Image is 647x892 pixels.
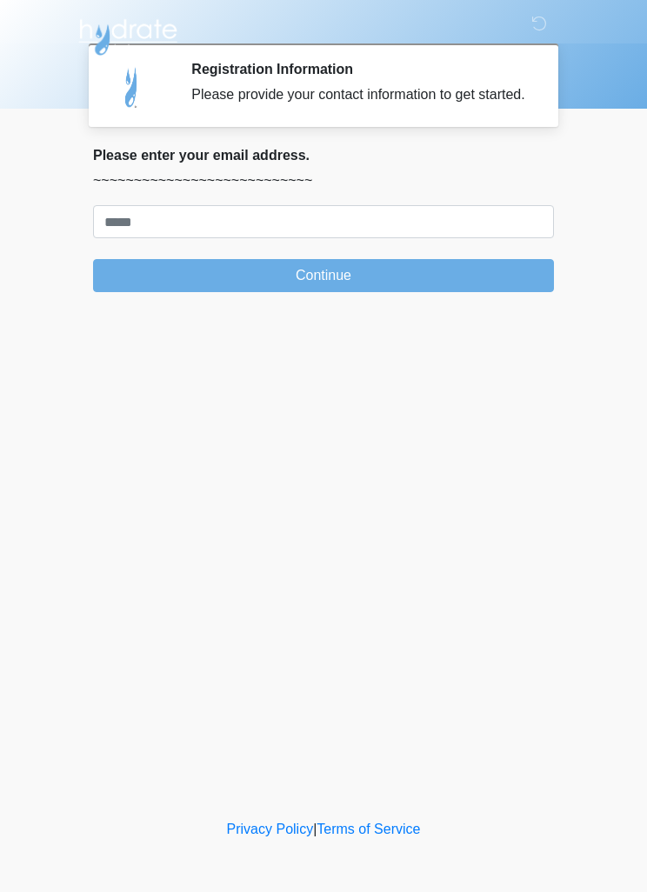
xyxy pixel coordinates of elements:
[317,822,420,836] a: Terms of Service
[93,259,554,292] button: Continue
[191,84,528,105] div: Please provide your contact information to get started.
[227,822,314,836] a: Privacy Policy
[313,822,317,836] a: |
[93,147,554,163] h2: Please enter your email address.
[93,170,554,191] p: ~~~~~~~~~~~~~~~~~~~~~~~~~~~
[76,13,180,57] img: Hydrate IV Bar - Chandler Logo
[106,61,158,113] img: Agent Avatar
